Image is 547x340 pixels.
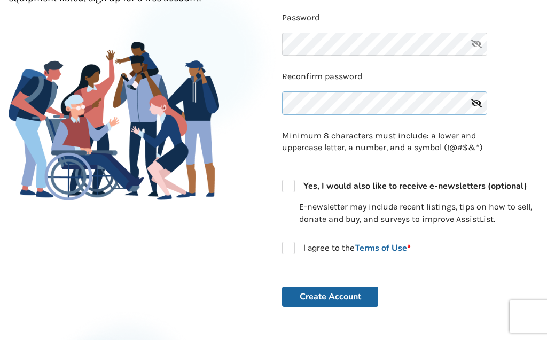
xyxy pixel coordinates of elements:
[282,287,378,307] button: Create Account
[303,180,527,192] strong: Yes, I would also like to receive e-newsletters (optional)
[9,42,219,200] img: Family Gathering
[282,71,538,83] p: Reconfirm password
[299,201,538,226] p: E-newsletter may include recent listings, tips on how to sell, donate and buy, and surveys to imp...
[282,130,487,154] p: Minimum 8 characters must include: a lower and uppercase letter, a number, and a symbol (!@#$&*)
[355,242,411,254] a: Terms of Use*
[282,12,538,24] p: Password
[282,242,411,254] label: I agree to the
